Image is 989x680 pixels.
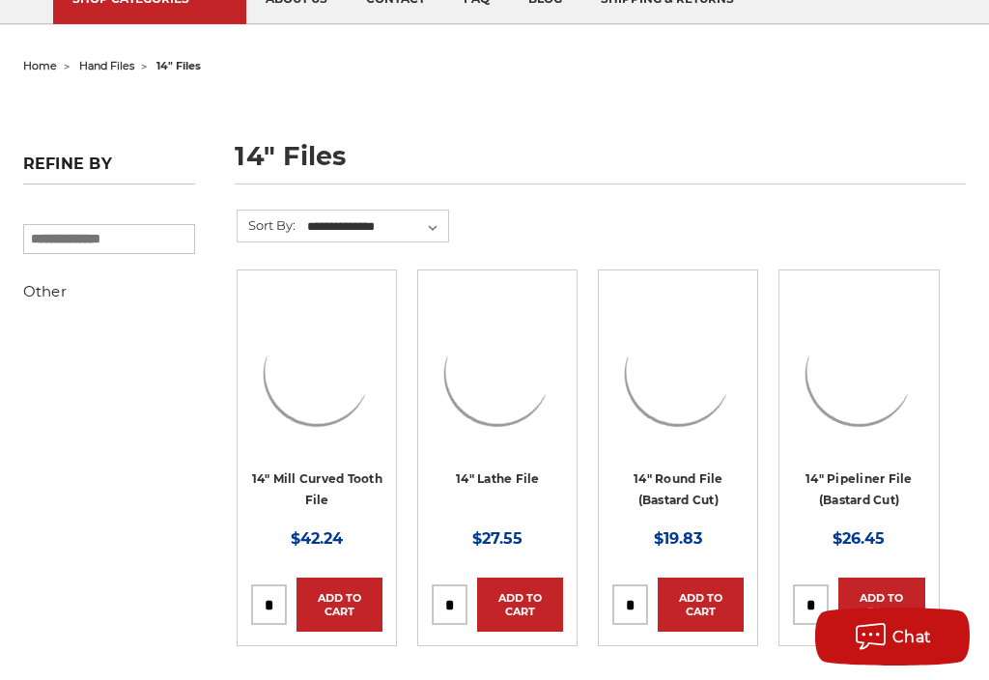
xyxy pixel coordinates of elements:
a: 14" Pipeliner File (Bastard Cut) [805,471,913,508]
h1: 14" files [235,143,966,184]
a: Add to Cart [838,578,924,632]
a: home [23,59,57,72]
button: Chat [815,608,970,666]
span: $27.55 [472,529,523,548]
span: $26.45 [833,529,885,548]
a: 14" Mill Curved Tooth File [252,471,382,508]
span: Chat [892,628,932,646]
a: hand files [79,59,134,72]
a: Add to Cart [297,578,382,632]
img: 14 Inch Round File Bastard Cut, Double Cut [612,307,744,439]
span: $42.24 [291,529,343,548]
select: Sort By: [304,212,448,241]
a: Add to Cart [477,578,563,632]
h5: Other [23,280,196,303]
h5: Refine by [23,155,196,184]
a: 14" Mill Curved Tooth File with Tang [251,284,382,457]
a: 14 inch pipeliner file [793,284,924,457]
span: 14" files [156,59,201,72]
a: Add to Cart [658,578,744,632]
img: 14 inch pipeliner file [793,307,924,439]
a: 14" Round File (Bastard Cut) [634,471,723,508]
img: 14" Mill Curved Tooth File with Tang [251,307,382,439]
label: Sort By: [238,211,296,240]
img: 14 Inch Lathe File, Single Cut [432,307,563,439]
a: 14 Inch Lathe File, Single Cut [432,284,563,457]
span: $19.83 [654,529,702,548]
a: 14" Lathe File [456,471,540,486]
a: 14 Inch Round File Bastard Cut, Double Cut [612,284,744,457]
